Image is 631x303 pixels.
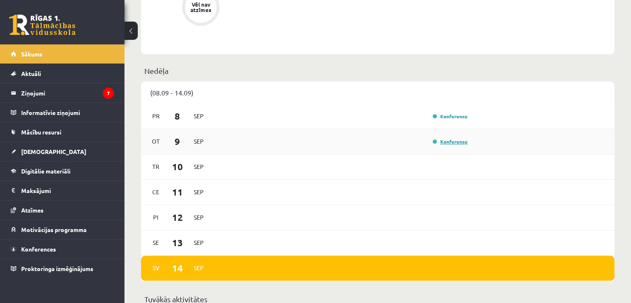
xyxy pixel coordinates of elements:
span: Ot [147,135,165,148]
span: 8 [165,109,190,123]
div: Vēl nav atzīmes [189,2,212,12]
span: Proktoringa izmēģinājums [21,265,93,272]
span: [DEMOGRAPHIC_DATA] [21,148,86,155]
a: Konferences [11,239,114,259]
a: Aktuāli [11,64,114,83]
i: 7 [103,88,114,99]
span: 9 [165,134,190,148]
a: Mācību resursi [11,122,114,142]
p: Nedēļa [144,65,611,76]
span: Pr [147,110,165,122]
a: Proktoringa izmēģinājums [11,259,114,278]
span: Sep [190,236,207,249]
span: Konferences [21,245,56,253]
span: Aktuāli [21,70,41,77]
span: 13 [165,236,190,249]
a: Maksājumi [11,181,114,200]
a: Ziņojumi7 [11,83,114,103]
span: 14 [165,261,190,275]
span: 11 [165,185,190,199]
span: Sep [190,211,207,224]
span: Sep [190,261,207,274]
span: Tr [147,160,165,173]
span: Motivācijas programma [21,226,87,233]
a: Digitālie materiāli [11,161,114,181]
span: Sep [190,186,207,198]
span: Digitālie materiāli [21,167,71,175]
a: Rīgas 1. Tālmācības vidusskola [9,15,76,35]
legend: Informatīvie ziņojumi [21,103,114,122]
a: Informatīvie ziņojumi [11,103,114,122]
a: Motivācijas programma [11,220,114,239]
span: Sākums [21,50,42,58]
span: Se [147,236,165,249]
span: 10 [165,160,190,173]
legend: Ziņojumi [21,83,114,103]
a: Konference [433,113,468,120]
legend: Maksājumi [21,181,114,200]
span: Atzīmes [21,206,44,214]
a: Konference [433,138,468,145]
a: Atzīmes [11,200,114,220]
span: Sep [190,135,207,148]
a: [DEMOGRAPHIC_DATA] [11,142,114,161]
span: Mācību resursi [21,128,61,136]
div: (08.09 - 14.09) [141,81,614,104]
span: Sep [190,110,207,122]
span: Pi [147,211,165,224]
span: Sep [190,160,207,173]
span: Ce [147,186,165,198]
a: Sākums [11,44,114,64]
span: Sv [147,261,165,274]
span: 12 [165,210,190,224]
